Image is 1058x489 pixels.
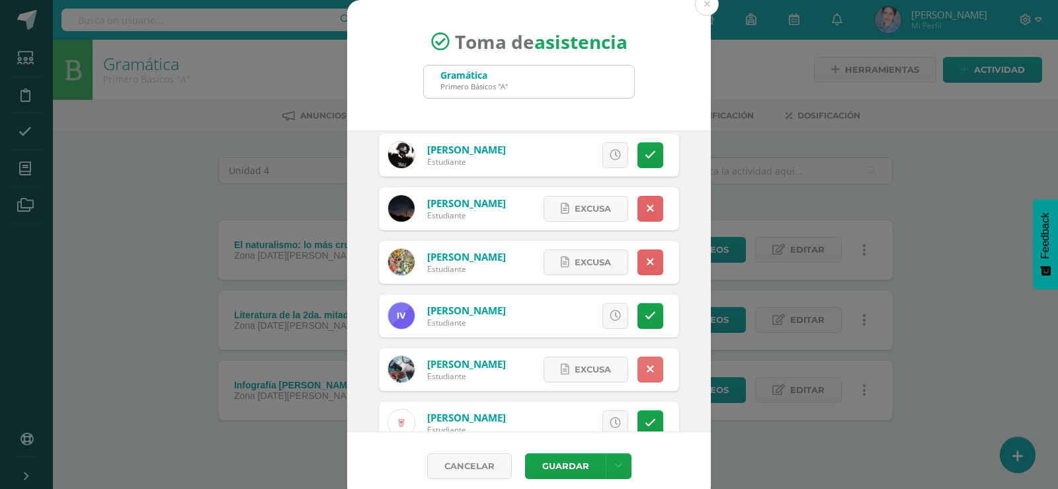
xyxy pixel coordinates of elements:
span: Excusa [575,197,611,221]
div: Estudiante [427,317,506,328]
strong: asistencia [534,29,628,54]
div: Estudiante [427,156,506,167]
img: d7afe3894135d57363e3490c7513f3e1.png [388,249,415,275]
img: 9babf3609f4e7958d6c9415f6a7b6612.png [388,410,415,436]
a: [PERSON_NAME] [427,411,506,424]
span: Toma de [455,29,628,54]
div: Estudiante [427,424,506,435]
img: 3126e5acee4a149bb004d766c5e2481a.png [388,356,415,382]
button: Feedback - Mostrar encuesta [1033,199,1058,289]
a: Cancelar [427,453,512,479]
a: Excusa [544,196,628,222]
input: Busca un grado o sección aquí... [424,66,634,98]
div: Estudiante [427,263,506,275]
a: [PERSON_NAME] [427,143,506,156]
div: Estudiante [427,210,506,221]
span: Excusa [575,357,611,382]
a: [PERSON_NAME] [427,197,506,210]
div: Primero Básicos "A" [440,81,508,91]
span: Feedback [1039,212,1051,259]
img: 8ebb19bd75a296f6534f1cfabc52256b.png [388,302,415,329]
span: Excusa [575,250,611,275]
img: fe86e8c5952b0e54c60243622a83db0f.png [388,142,415,168]
a: Excusa [544,249,628,275]
a: [PERSON_NAME] [427,250,506,263]
img: a6073bfe5c2a2041f5e9f544018f5965.png [388,195,415,222]
div: Estudiante [427,371,506,382]
a: [PERSON_NAME] [427,357,506,371]
a: [PERSON_NAME] [427,304,506,317]
a: Excusa [544,357,628,382]
button: Guardar [525,453,606,479]
div: Gramática [440,69,508,81]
